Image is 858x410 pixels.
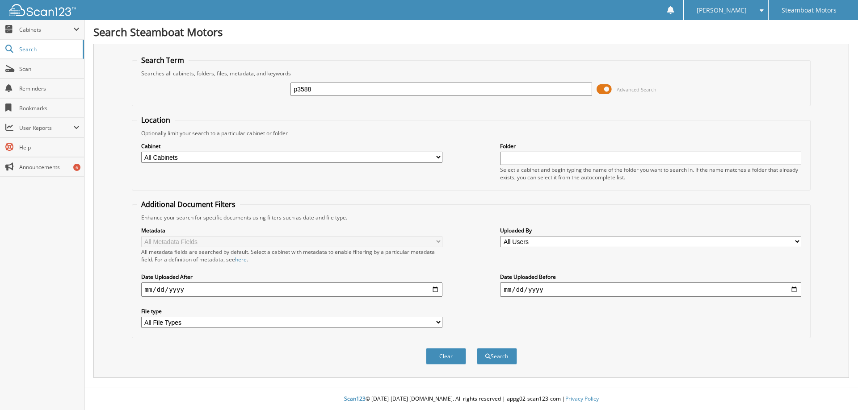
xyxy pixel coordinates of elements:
legend: Location [137,115,175,125]
span: Bookmarks [19,104,80,112]
span: [PERSON_NAME] [697,8,747,13]
label: Metadata [141,227,442,234]
span: Scan123 [344,395,366,402]
div: Enhance your search for specific documents using filters such as date and file type. [137,214,806,221]
span: Reminders [19,85,80,92]
span: Help [19,144,80,151]
div: © [DATE]-[DATE] [DOMAIN_NAME]. All rights reserved | appg02-scan123-com | [84,388,858,410]
div: Select a cabinet and begin typing the name of the folder you want to search in. If the name match... [500,166,801,181]
h1: Search Steamboat Motors [93,25,849,39]
label: Cabinet [141,142,442,150]
input: start [141,282,442,297]
button: Clear [426,348,466,364]
span: Scan [19,65,80,73]
legend: Search Term [137,55,189,65]
label: Date Uploaded Before [500,273,801,281]
div: Optionally limit your search to a particular cabinet or folder [137,129,806,137]
legend: Additional Document Filters [137,199,240,209]
label: File type [141,307,442,315]
iframe: Chat Widget [813,367,858,410]
a: here [235,256,247,263]
a: Privacy Policy [565,395,599,402]
div: Searches all cabinets, folders, files, metadata, and keywords [137,70,806,77]
span: Search [19,46,78,53]
span: Advanced Search [617,86,656,93]
span: Announcements [19,163,80,171]
span: Steamboat Motors [782,8,837,13]
input: end [500,282,801,297]
img: scan123-logo-white.svg [9,4,76,16]
span: Cabinets [19,26,73,33]
button: Search [477,348,517,364]
label: Date Uploaded After [141,273,442,281]
div: All metadata fields are searched by default. Select a cabinet with metadata to enable filtering b... [141,248,442,263]
div: 6 [73,164,80,171]
label: Uploaded By [500,227,801,234]
label: Folder [500,142,801,150]
span: User Reports [19,124,73,132]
